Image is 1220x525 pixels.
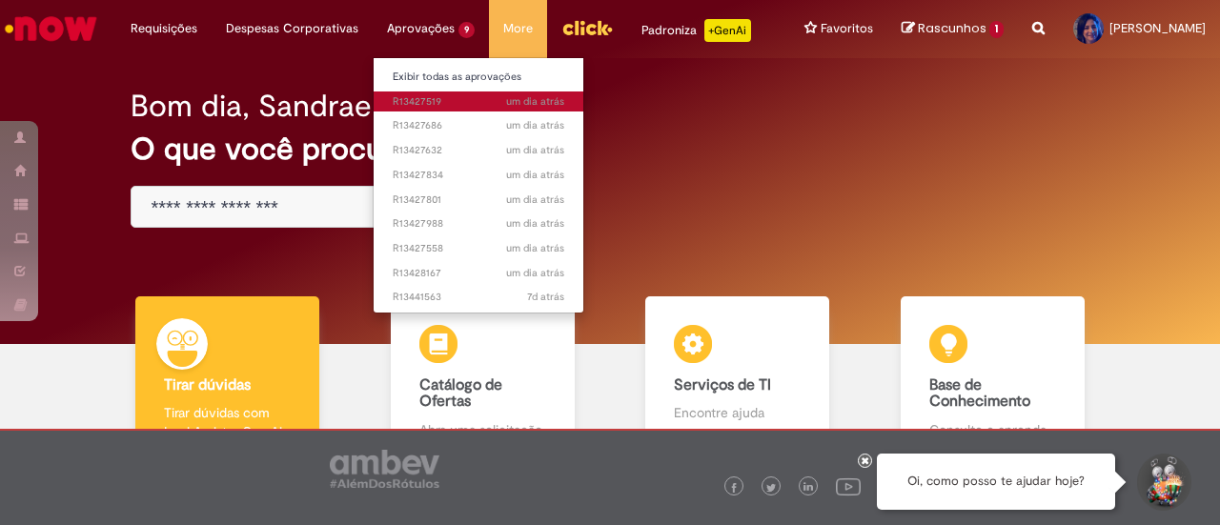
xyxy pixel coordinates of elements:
[506,216,564,231] span: um dia atrás
[506,143,564,157] time: 27/08/2025 18:05:40
[374,140,583,161] a: Aberto R13427632 :
[393,241,564,256] span: R13427558
[131,90,420,123] h2: Bom dia, Sandraelma
[330,450,439,488] img: logo_footer_ambev_rotulo_gray.png
[506,216,564,231] time: 27/08/2025 17:55:16
[674,403,801,422] p: Encontre ajuda
[374,213,583,234] a: Aberto R13427988 :
[506,266,564,280] time: 27/08/2025 17:50:21
[766,483,776,493] img: logo_footer_twitter.png
[164,403,291,441] p: Tirar dúvidas com Lupi Assist e Gen Ai
[527,290,564,304] time: 23/08/2025 07:24:55
[393,94,564,110] span: R13427519
[164,375,251,394] b: Tirar dúvidas
[506,192,564,207] time: 27/08/2025 17:59:10
[506,266,564,280] span: um dia atrás
[393,118,564,133] span: R13427686
[374,190,583,211] a: Aberto R13427801 :
[704,19,751,42] p: +GenAi
[374,67,583,88] a: Exibir todas as aprovações
[2,10,100,48] img: ServiceNow
[527,290,564,304] span: 7d atrás
[821,19,873,38] span: Favoritos
[561,13,613,42] img: click_logo_yellow_360x200.png
[729,483,739,493] img: logo_footer_facebook.png
[226,19,358,38] span: Despesas Corporativas
[374,263,583,284] a: Aberto R13428167 :
[506,168,564,182] span: um dia atrás
[503,19,533,38] span: More
[419,420,546,439] p: Abra uma solicitação
[506,241,564,255] span: um dia atrás
[374,115,583,136] a: Aberto R13427686 :
[1109,20,1206,36] span: [PERSON_NAME]
[100,296,356,461] a: Tirar dúvidas Tirar dúvidas com Lupi Assist e Gen Ai
[458,22,475,38] span: 9
[393,216,564,232] span: R13427988
[393,143,564,158] span: R13427632
[506,94,564,109] span: um dia atrás
[506,118,564,132] time: 27/08/2025 18:13:55
[506,94,564,109] time: 27/08/2025 18:19:09
[929,375,1030,412] b: Base de Conhecimento
[877,454,1115,510] div: Oi, como posso te ajudar hoje?
[506,168,564,182] time: 27/08/2025 18:02:52
[929,420,1056,439] p: Consulte e aprenda
[989,21,1004,38] span: 1
[131,19,197,38] span: Requisições
[610,296,865,461] a: Serviços de TI Encontre ajuda
[674,375,771,394] b: Serviços de TI
[836,474,861,498] img: logo_footer_youtube.png
[419,375,502,412] b: Catálogo de Ofertas
[506,192,564,207] span: um dia atrás
[393,168,564,183] span: R13427834
[374,287,583,308] a: Aberto R13441563 :
[918,19,986,37] span: Rascunhos
[865,296,1121,461] a: Base de Conhecimento Consulte e aprenda
[374,91,583,112] a: Aberto R13427519 :
[506,118,564,132] span: um dia atrás
[373,57,584,313] ul: Aprovações
[1134,454,1191,511] button: Iniciar Conversa de Suporte
[393,290,564,305] span: R13441563
[506,241,564,255] time: 27/08/2025 17:50:47
[641,19,751,42] div: Padroniza
[356,296,611,461] a: Catálogo de Ofertas Abra uma solicitação
[506,143,564,157] span: um dia atrás
[387,19,455,38] span: Aprovações
[131,132,1088,166] h2: O que você procura hoje?
[902,20,1004,38] a: Rascunhos
[803,482,813,494] img: logo_footer_linkedin.png
[374,238,583,259] a: Aberto R13427558 :
[393,266,564,281] span: R13428167
[374,165,583,186] a: Aberto R13427834 :
[393,192,564,208] span: R13427801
